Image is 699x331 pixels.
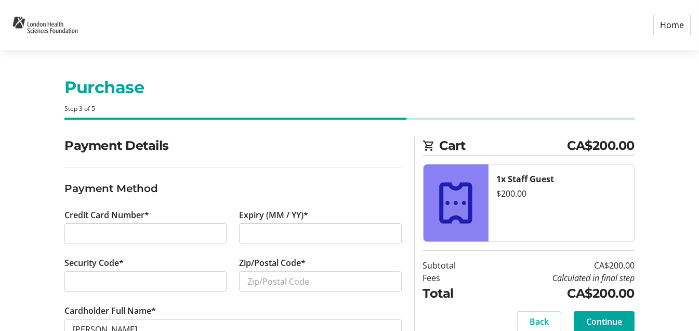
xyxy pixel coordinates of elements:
iframe: Secure expiration date input frame [247,227,393,240]
iframe: Secure CVC input frame [73,275,218,288]
strong: 1x Staff Guest [497,173,555,185]
span: Continue [586,315,622,328]
td: Fees [423,272,484,284]
iframe: Secure card number input frame [73,227,218,240]
div: $200.00 [497,187,626,200]
td: CA$200.00 [484,284,635,303]
input: Zip/Postal Code [239,271,401,292]
td: Subtotal [423,259,484,272]
h1: Purchase [64,75,635,100]
label: Zip/Postal Code* [239,257,306,269]
img: London Health Sciences Foundation's Logo [8,4,82,46]
label: Cardholder Full Name* [64,304,156,317]
span: Back [530,315,549,328]
div: Step 3 of 5 [64,104,635,113]
span: Cart [440,136,568,155]
td: CA$200.00 [484,259,635,272]
label: Expiry (MM / YY)* [239,209,308,221]
h2: Payment Details [64,136,402,155]
a: Home [653,15,691,35]
label: Credit Card Number* [64,209,149,221]
label: Security Code* [64,257,124,269]
span: CA$200.00 [567,136,635,155]
td: Total [423,284,484,303]
h3: Payment Method [64,181,402,196]
td: Calculated in final step [484,272,635,284]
